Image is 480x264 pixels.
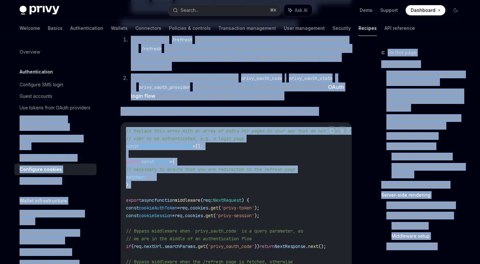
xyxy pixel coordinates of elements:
[172,213,175,218] span: =
[20,197,67,205] h5: Wallet infrastructure
[126,182,131,188] span: };
[126,197,141,203] span: export
[14,46,97,58] a: Overview
[188,205,190,211] span: .
[20,115,93,131] div: Using Supabase as an authentication provider
[126,228,303,234] span: // Bypass middleware when `privy_oauth_code` is a query parameter, as
[170,159,172,165] span: =
[392,221,466,231] a: Client-side setup
[14,133,97,152] a: Worldcoin Mini App SIWE with Privy
[141,197,154,203] span: async
[254,205,259,211] span: );
[384,21,415,36] a: API reference
[333,21,351,36] a: Security
[381,180,466,190] a: Using cookies in development
[241,197,249,203] span: ) {
[386,141,466,151] a: Debugging DNS issues
[169,21,211,36] a: Policies & controls
[134,243,141,249] span: req
[284,4,312,16] button: Ask AI
[388,49,417,56] span: On this page
[392,162,466,180] a: The hostname is associated with a held zone
[386,200,466,210] a: When the privy-token is present
[286,75,335,82] code: privy_oauth_state
[20,68,53,76] h5: Authentication
[126,174,147,180] span: matcher:
[20,92,52,100] div: Guest accounts
[180,205,188,211] span: req
[144,243,162,249] span: nextUrl
[381,190,466,200] a: Server-side rendering
[306,243,308,249] span: .
[380,7,398,13] a: Support
[14,152,97,164] a: Mocking tokens for testing
[208,205,211,211] span: .
[284,21,325,36] a: User management
[360,7,373,13] a: Demo
[218,205,221,211] span: (
[175,197,200,203] span: middleware
[318,243,326,249] span: ();
[147,174,154,180] span: '/'
[14,90,97,102] a: Guest accounts
[14,102,97,114] a: Use tokens from OAuth providers
[275,243,306,249] span: NextResponse
[126,236,252,242] span: // we are in the middle of an authentication flow
[139,205,177,211] span: cookieAuthToken
[239,75,285,82] code: privy_oauth_code
[131,243,134,249] span: (
[135,21,161,36] a: Connectors
[358,21,377,36] a: Recipes
[14,164,97,175] a: Configure cookies
[386,131,466,141] a: App clients and cookies
[386,69,466,87] a: 1. Create separate development and production Privy app IDs
[20,104,90,112] div: Use tokens from OAuth providers
[139,45,164,52] code: /refresh
[20,21,40,36] a: Welcome
[141,159,154,165] span: const
[175,213,182,218] span: req
[203,213,206,218] span: .
[195,243,198,249] span: .
[20,166,62,173] div: Configure cookies
[213,213,216,218] span: (
[139,143,193,149] span: UNAUTHENTICATED_PAGES
[381,59,466,69] a: Enabling cookies
[20,177,61,185] div: Using test accounts
[213,197,241,203] span: NextRequest
[139,213,172,218] span: cookieSession
[169,36,195,43] code: /refresh
[328,126,336,135] button: Copy the contents from the code block
[126,243,131,249] span: if
[14,79,97,90] a: Configure SMS login
[181,6,198,14] div: Search...
[451,5,461,15] button: Toggle dark mode
[259,243,275,249] span: return
[14,114,97,133] a: Using Supabase as an authentication provider
[316,45,347,52] em: on that page
[154,197,175,203] span: function
[185,213,203,218] span: cookies
[136,84,193,91] code: privy_oauth_provider
[162,243,164,249] span: .
[211,197,213,203] span: :
[20,135,93,150] div: Worldcoin Mini App SIWE with Privy
[20,81,63,89] div: Configure SMS login
[154,159,170,165] span: config
[208,243,254,249] span: 'privy_oauth_code'
[20,248,71,256] div: Server-side user wallets
[295,7,307,13] span: Ask AI
[20,48,40,56] div: Overview
[216,213,254,218] span: 'privy-session'
[141,243,144,249] span: .
[386,113,466,131] a: 3. For your production domain, set the necessary DNS records
[168,4,281,16] button: Search...⌘K
[203,197,211,203] span: req
[172,159,175,165] span: {
[386,87,466,113] a: 2. For your production app, register your production domain in the Privy Dashboard
[126,128,357,134] span: // Replace this array with an array of paths for pages in your app that do not require the
[177,205,180,211] span: =
[206,243,208,249] span: (
[129,73,352,100] li: Any page that includes the query parameter , , or : these parameters are a required component of ...
[164,243,195,249] span: searchParams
